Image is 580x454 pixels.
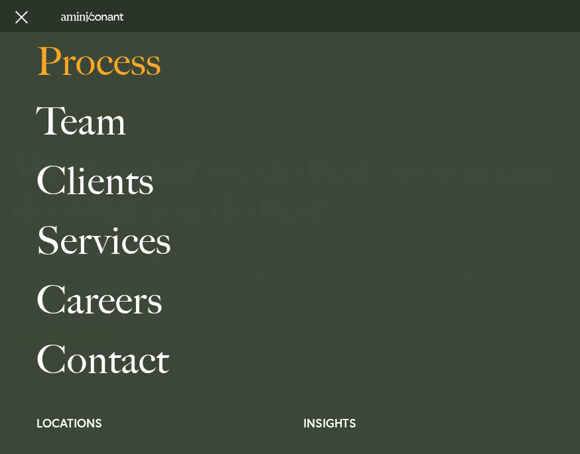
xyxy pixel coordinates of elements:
a: Contact [36,330,570,390]
a: Team [36,91,570,151]
a: Clients [36,151,570,211]
a: Insights [303,415,356,431]
img: Amini & Conant [61,12,123,22]
a: Process [36,32,570,91]
a: Services [36,211,570,270]
a: Careers [36,270,570,330]
a: Locations [36,415,102,431]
